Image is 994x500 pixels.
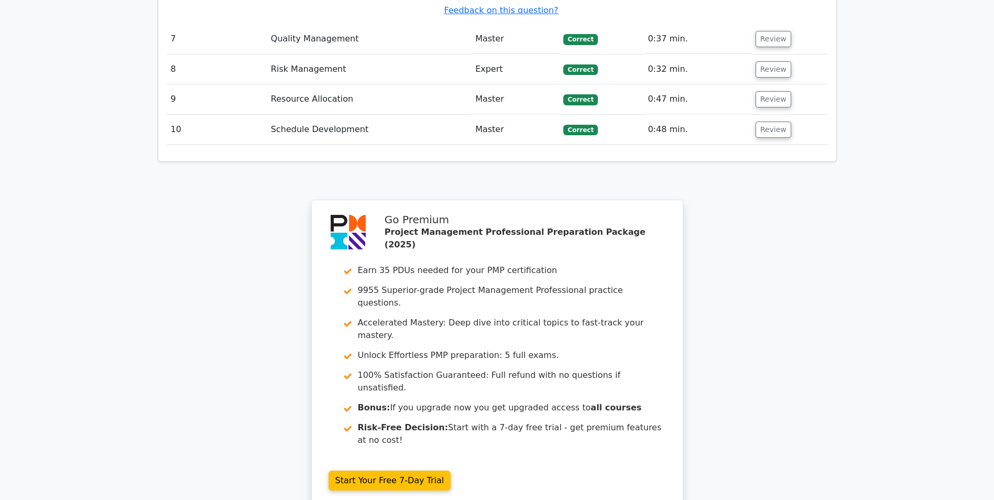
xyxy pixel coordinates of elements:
button: Review [756,61,791,78]
button: Review [756,91,791,107]
td: Master [471,24,559,54]
button: Review [756,31,791,47]
span: Correct [563,94,597,105]
td: 0:37 min. [643,24,751,54]
button: Review [756,122,791,138]
td: Quality Management [267,24,471,54]
td: Master [471,115,559,145]
td: 10 [167,115,267,145]
a: Start Your Free 7-Day Trial [329,471,451,491]
span: Correct [563,34,597,45]
td: 0:47 min. [643,84,751,114]
td: 7 [167,24,267,54]
a: Feedback on this question? [444,5,558,15]
td: Expert [471,55,559,84]
td: Master [471,84,559,114]
td: Resource Allocation [267,84,471,114]
td: 8 [167,55,267,84]
td: Risk Management [267,55,471,84]
td: 0:48 min. [643,115,751,145]
span: Correct [563,64,597,75]
td: Schedule Development [267,115,471,145]
td: 9 [167,84,267,114]
td: 0:32 min. [643,55,751,84]
span: Correct [563,125,597,135]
